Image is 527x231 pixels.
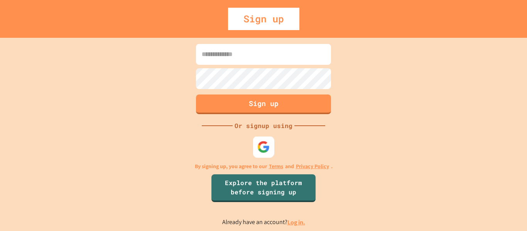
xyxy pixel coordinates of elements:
img: google-icon.svg [257,140,270,153]
p: Already have an account? [222,218,305,227]
a: Log in. [287,218,305,226]
a: Explore the platform before signing up [211,174,316,202]
p: By signing up, you agree to our and . [195,162,333,170]
div: Sign up [228,8,299,30]
div: Or signup using [233,121,294,130]
a: Privacy Policy [296,162,329,170]
a: Terms [269,162,283,170]
button: Sign up [196,94,331,114]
